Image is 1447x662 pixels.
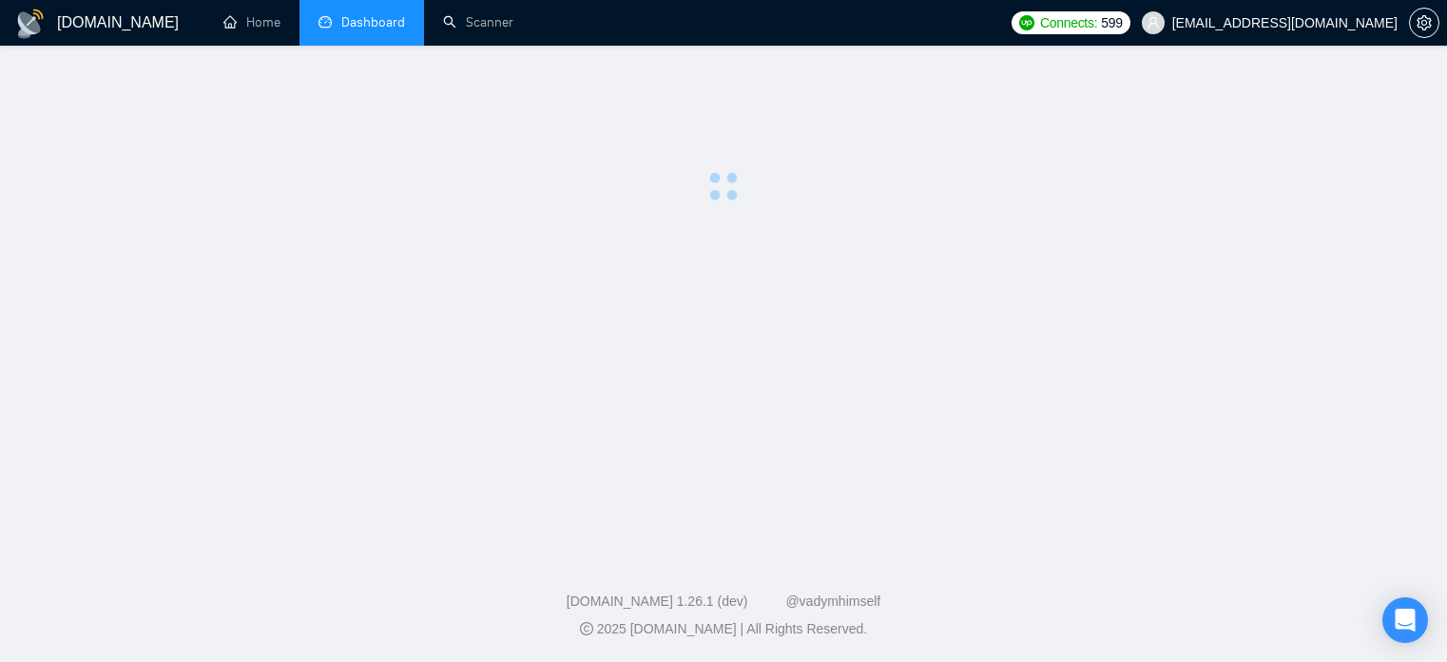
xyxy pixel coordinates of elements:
span: copyright [580,622,593,635]
div: 2025 [DOMAIN_NAME] | All Rights Reserved. [15,619,1432,639]
a: homeHome [223,14,280,30]
a: @vadymhimself [785,594,880,609]
span: 599 [1101,12,1122,33]
span: dashboard [318,15,332,29]
span: Connects: [1040,12,1097,33]
a: [DOMAIN_NAME] 1.26.1 (dev) [567,594,748,609]
span: user [1147,16,1160,29]
img: logo [15,9,46,39]
button: setting [1409,8,1439,38]
img: upwork-logo.png [1019,15,1034,30]
div: Open Intercom Messenger [1382,597,1428,643]
span: setting [1410,15,1438,30]
a: setting [1409,15,1439,30]
span: Dashboard [341,14,405,30]
a: searchScanner [443,14,513,30]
